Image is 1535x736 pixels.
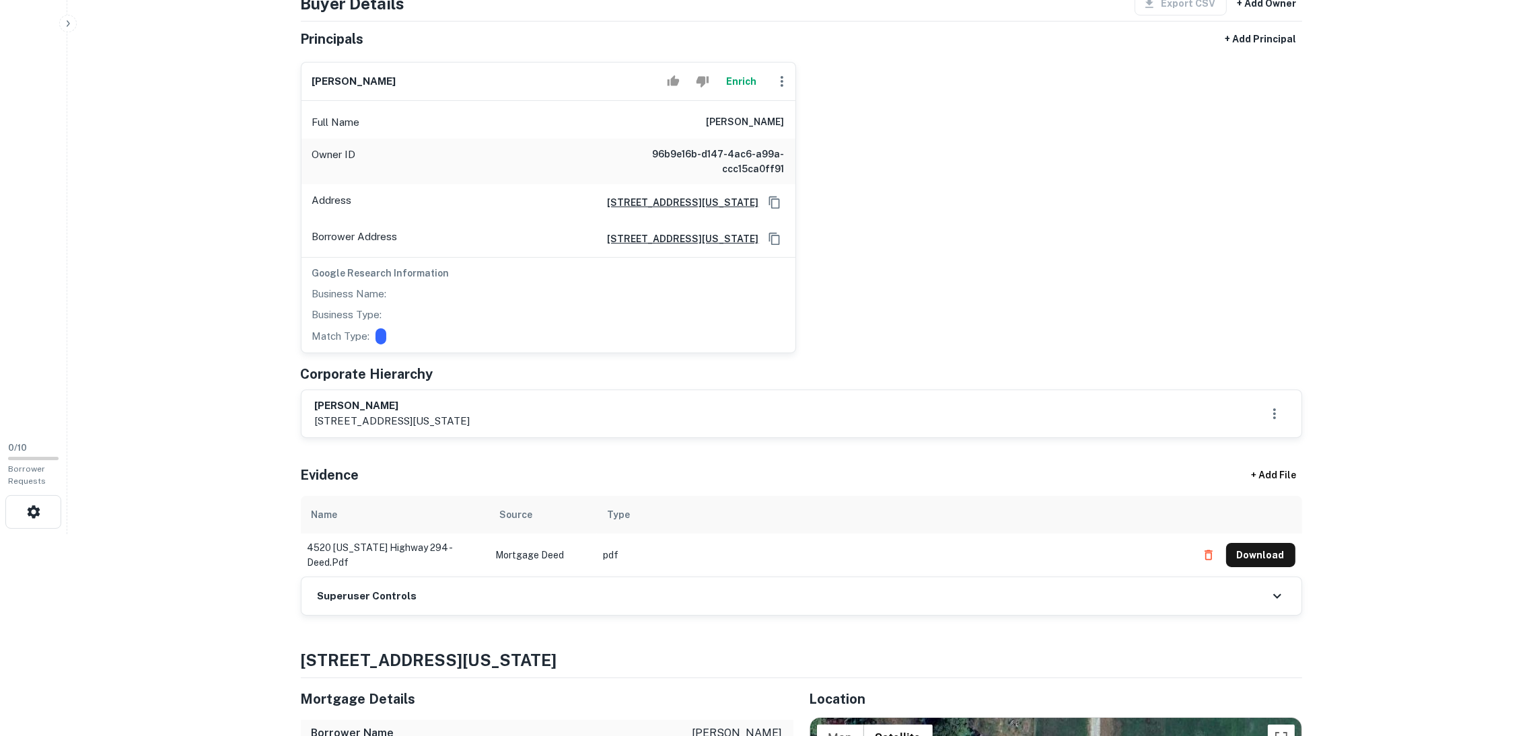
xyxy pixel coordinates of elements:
th: Type [597,496,1190,533]
p: Business Type: [312,307,382,323]
h6: [PERSON_NAME] [312,74,396,89]
td: pdf [597,533,1190,577]
td: 4520 [US_STATE] highway 294 - deed.pdf [301,533,489,577]
td: Mortgage Deed [489,533,597,577]
span: 0 / 10 [8,443,27,453]
div: Name [312,507,338,523]
a: [STREET_ADDRESS][US_STATE] [597,195,759,210]
p: Borrower Address [312,229,398,249]
p: Match Type: [312,328,370,344]
h6: Superuser Controls [318,589,417,604]
div: + Add File [1227,464,1321,488]
div: Source [500,507,533,523]
p: Address [312,192,352,213]
p: [STREET_ADDRESS][US_STATE] [315,413,470,429]
button: Copy Address [764,192,785,213]
h6: Google Research Information [312,266,785,281]
span: Borrower Requests [8,464,46,486]
h5: Location [810,689,1302,709]
button: Download [1226,543,1295,567]
th: Name [301,496,489,533]
a: [STREET_ADDRESS][US_STATE] [597,231,759,246]
h6: 96b9e16b-d147-4ac6-a99a-ccc15ca0ff91 [623,147,785,176]
p: Owner ID [312,147,356,176]
button: Accept [662,68,685,95]
div: scrollable content [301,496,1302,577]
h4: [STREET_ADDRESS][US_STATE] [301,648,1302,672]
h5: Mortgage Details [301,689,793,709]
p: Business Name: [312,286,387,302]
h6: [PERSON_NAME] [707,114,785,131]
div: Type [608,507,631,523]
button: + Add Principal [1220,27,1302,51]
h5: Evidence [301,465,359,485]
iframe: Chat Widget [1468,628,1535,693]
button: Delete file [1197,544,1221,566]
p: Full Name [312,114,360,131]
button: Copy Address [764,229,785,249]
h5: Principals [301,29,364,49]
button: Enrich [720,68,763,95]
h6: [PERSON_NAME] [315,398,470,414]
th: Source [489,496,597,533]
button: Reject [690,68,714,95]
h5: Corporate Hierarchy [301,364,433,384]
